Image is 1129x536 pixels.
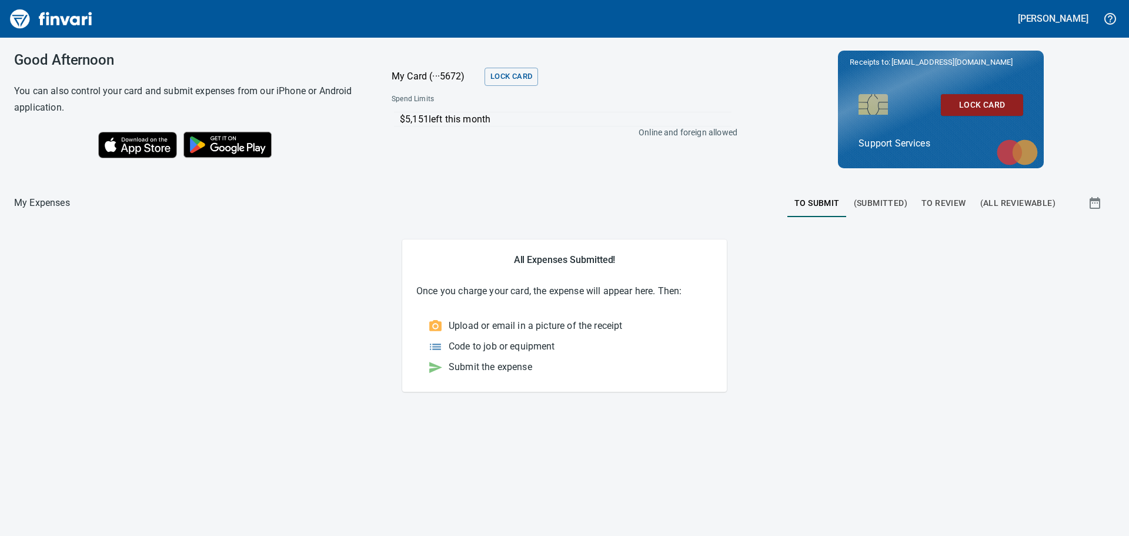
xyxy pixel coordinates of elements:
[980,196,1055,211] span: (All Reviewable)
[1015,9,1091,28] button: [PERSON_NAME]
[449,339,555,354] p: Code to job or equipment
[14,196,70,210] nav: breadcrumb
[1018,12,1088,25] h5: [PERSON_NAME]
[950,98,1014,112] span: Lock Card
[850,56,1032,68] p: Receipts to:
[991,134,1044,171] img: mastercard.svg
[14,52,362,68] h3: Good Afternoon
[177,125,278,164] img: Get it on Google Play
[382,126,737,138] p: Online and foreign allowed
[14,196,70,210] p: My Expenses
[392,94,584,105] span: Spend Limits
[794,196,840,211] span: To Submit
[416,254,713,266] h5: All Expenses Submitted!
[485,68,538,86] button: Lock Card
[14,83,362,116] h6: You can also control your card and submit expenses from our iPhone or Android application.
[400,112,731,126] p: $5,151 left this month
[890,56,1013,68] span: [EMAIL_ADDRESS][DOMAIN_NAME]
[7,5,95,33] img: Finvari
[449,319,622,333] p: Upload or email in a picture of the receipt
[98,132,177,158] img: Download on the App Store
[941,94,1023,116] button: Lock Card
[1077,189,1115,217] button: Show transactions within a particular date range
[490,70,532,84] span: Lock Card
[859,137,1023,151] p: Support Services
[392,69,480,84] p: My Card (···5672)
[449,360,532,374] p: Submit the expense
[416,284,713,298] p: Once you charge your card, the expense will appear here. Then:
[921,196,966,211] span: To Review
[854,196,907,211] span: (Submitted)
